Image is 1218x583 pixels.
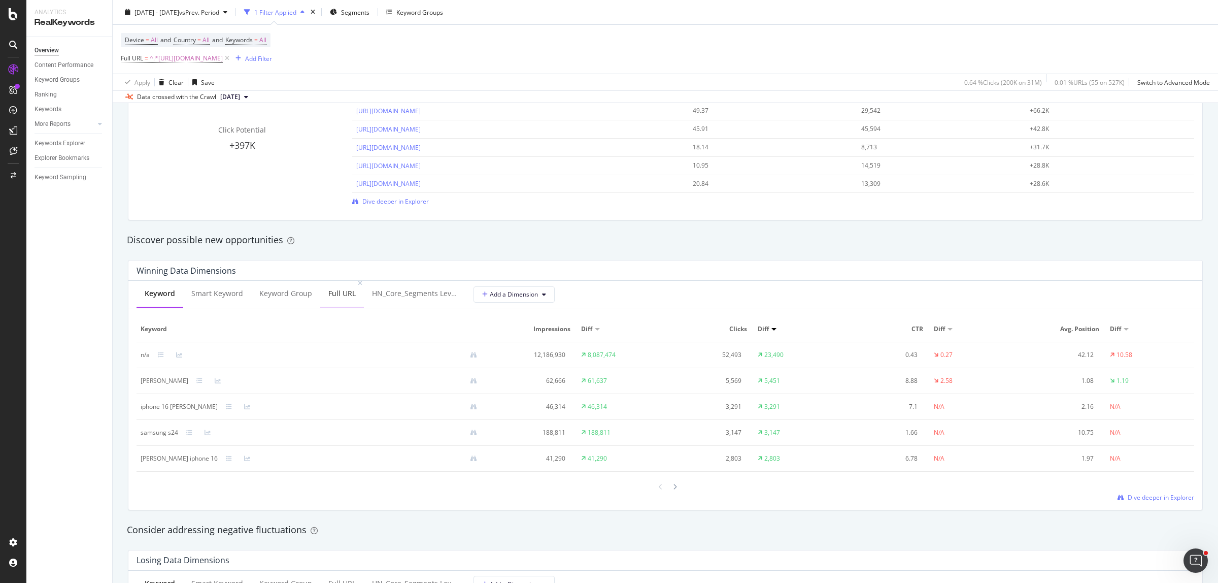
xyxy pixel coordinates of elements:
span: and [212,36,223,44]
div: 46,314 [493,402,565,411]
span: Diff [934,325,945,334]
div: 49.37 [693,106,837,115]
button: Add a Dimension [473,286,555,303]
div: +28.6K [1030,179,1174,188]
div: Keyword Sampling [35,172,86,183]
span: Clicks [669,325,747,334]
a: [URL][DOMAIN_NAME] [356,143,421,152]
div: 12,186,930 [493,350,565,360]
button: 1 Filter Applied [240,4,309,20]
div: 0.01 % URLs ( 55 on 527K ) [1055,78,1125,86]
span: Diff [1110,325,1121,334]
div: 46,314 [588,402,607,411]
span: Dive deeper in Explorer [362,197,429,206]
div: Consider addressing negative fluctuations [127,524,1204,537]
div: 2.58 [940,376,953,385]
button: Segments [326,4,374,20]
button: Apply [121,74,150,90]
span: Impressions [493,325,571,334]
span: All [202,33,210,47]
span: CTR [845,325,923,334]
div: times [309,7,317,17]
span: Country [174,36,196,44]
div: Switch to Advanced Mode [1137,78,1210,86]
span: Avg. Position [1022,325,1100,334]
div: 7.1 [845,402,918,411]
div: 2,803 [764,454,780,463]
a: [URL][DOMAIN_NAME] [356,161,421,170]
a: Keywords Explorer [35,138,105,149]
div: 41,290 [493,454,565,463]
button: [DATE] [216,91,252,103]
div: 18.14 [693,143,837,152]
div: Analytics [35,8,104,17]
div: 3,291 [764,402,780,411]
span: 2025 Jun. 29th [220,92,240,102]
span: Diff [758,325,769,334]
span: and [160,36,171,44]
div: Clear [168,78,184,86]
div: +66.2K [1030,106,1174,115]
div: 23,490 [764,350,784,360]
span: = [145,54,148,62]
div: 1.66 [845,428,918,437]
div: 5,569 [669,376,741,385]
div: Keyword Groups [35,75,80,85]
div: 14,519 [861,161,1005,170]
a: [URL][DOMAIN_NAME] [356,179,421,188]
span: Click Potential [218,125,266,135]
div: iphone 16 harvey norman [141,402,218,411]
div: More Reports [35,119,71,129]
div: 1 Filter Applied [254,8,296,16]
iframe: Intercom live chat [1183,548,1208,573]
div: Discover possible new opportunities [127,234,1204,247]
div: Keyword Groups [396,8,443,16]
div: Smart Keyword [191,288,243,299]
a: Overview [35,45,105,56]
div: Keywords Explorer [35,138,85,149]
div: Add Filter [245,54,272,62]
a: Dive deeper in Explorer [1118,493,1194,502]
a: [URL][DOMAIN_NAME] [356,107,421,115]
span: = [197,36,201,44]
a: More Reports [35,119,95,129]
div: n/a [141,350,150,360]
button: Save [188,74,215,90]
a: Keyword Groups [35,75,105,85]
div: 2.16 [1022,402,1094,411]
a: Content Performance [35,60,105,71]
div: 45.91 [693,124,837,134]
div: RealKeywords [35,17,104,28]
span: Add a Dimension [482,290,538,299]
div: 3,147 [669,428,741,437]
span: = [146,36,149,44]
div: 10.95 [693,161,837,170]
div: 2,803 [669,454,741,463]
button: Switch to Advanced Mode [1133,74,1210,90]
span: Diff [581,325,592,334]
div: 45,594 [861,124,1005,134]
div: N/A [1110,428,1121,437]
a: Dive deeper in Explorer [352,197,429,206]
span: ^.*[URL][DOMAIN_NAME] [150,51,223,66]
div: Keywords [35,104,61,115]
a: [URL][DOMAIN_NAME] [356,125,421,134]
div: Data crossed with the Crawl [137,92,216,102]
div: 20.84 [693,179,837,188]
div: Apply [134,78,150,86]
div: 188,811 [588,428,611,437]
div: 0.27 [940,350,953,360]
span: Keywords [225,36,253,44]
div: harvey norman iphone 16 [141,454,218,463]
div: N/A [1110,402,1121,411]
a: Keywords [35,104,105,115]
div: 1.19 [1116,376,1129,385]
span: vs Prev. Period [179,8,219,16]
span: [DATE] - [DATE] [134,8,179,16]
div: +28.8K [1030,161,1174,170]
div: 0.64 % Clicks ( 200K on 31M ) [964,78,1042,86]
div: Full URL [328,288,356,299]
div: 29,542 [861,106,1005,115]
span: All [259,33,266,47]
div: Keyword [145,288,175,299]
